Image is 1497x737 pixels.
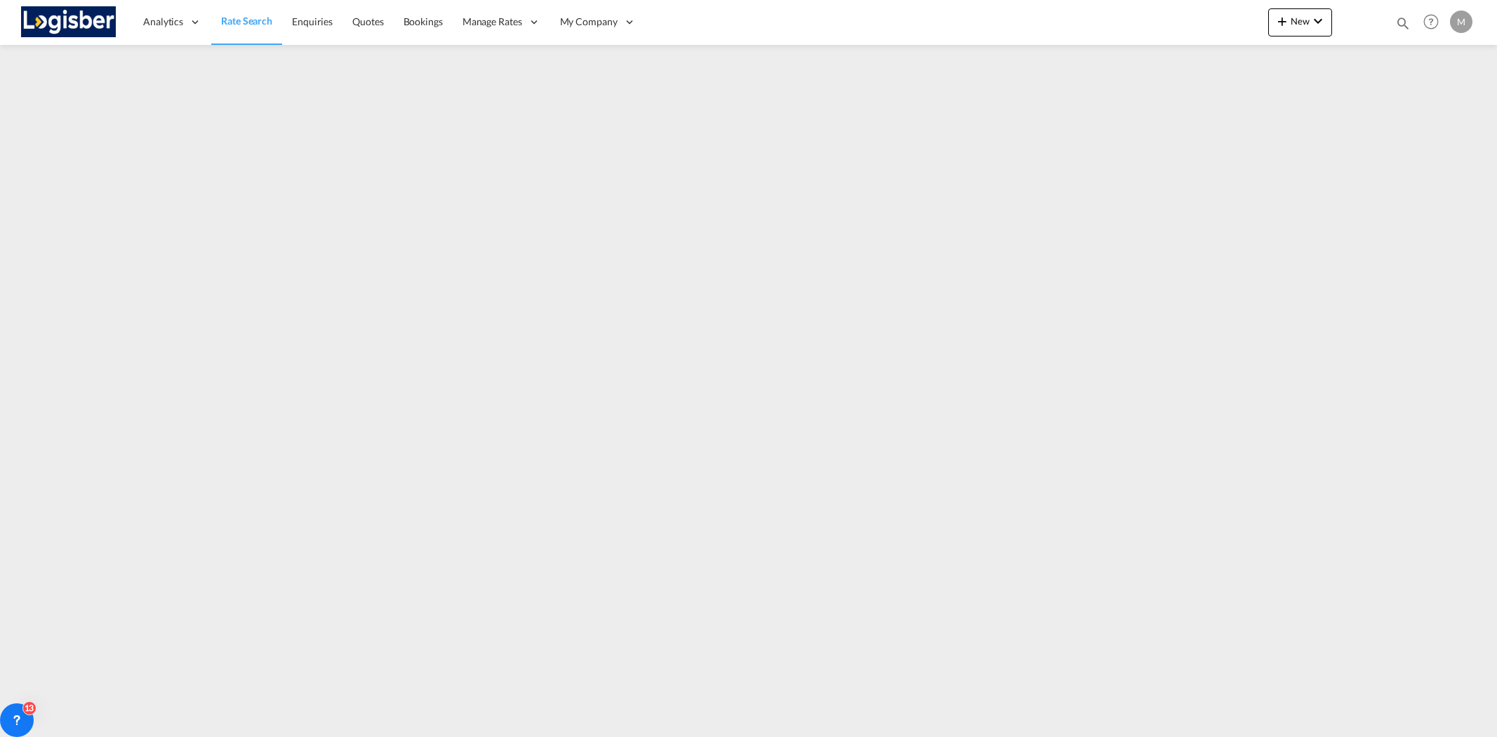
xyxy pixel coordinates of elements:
md-icon: icon-magnify [1395,15,1411,31]
span: Help [1419,10,1443,34]
md-icon: icon-plus 400-fg [1274,13,1291,29]
md-icon: icon-chevron-down [1310,13,1326,29]
div: Help [1419,10,1450,35]
span: Quotes [352,15,383,27]
button: icon-plus 400-fgNewicon-chevron-down [1268,8,1332,36]
span: Manage Rates [463,15,522,29]
span: Enquiries [292,15,333,27]
div: M [1450,11,1472,33]
div: icon-magnify [1395,15,1411,36]
span: Bookings [404,15,443,27]
span: New [1274,15,1326,27]
span: Analytics [143,15,183,29]
img: d7a75e507efd11eebffa5922d020a472.png [21,6,116,38]
span: My Company [560,15,618,29]
span: Rate Search [221,15,272,27]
